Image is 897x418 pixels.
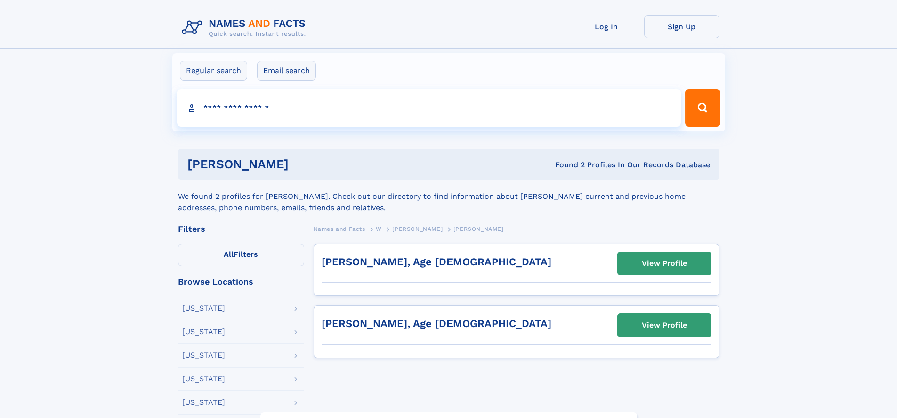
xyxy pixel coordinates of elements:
label: Email search [257,61,316,81]
a: [PERSON_NAME], Age [DEMOGRAPHIC_DATA] [322,256,551,268]
div: Browse Locations [178,278,304,286]
span: [PERSON_NAME] [392,226,443,232]
div: [US_STATE] [182,352,225,359]
a: [PERSON_NAME] [392,223,443,235]
span: [PERSON_NAME] [453,226,504,232]
label: Filters [178,244,304,266]
div: Found 2 Profiles In Our Records Database [422,160,710,170]
div: We found 2 profiles for [PERSON_NAME]. Check out our directory to find information about [PERSON_... [178,180,719,213]
h1: [PERSON_NAME] [187,158,422,170]
span: W [376,226,382,232]
div: Filters [178,225,304,233]
img: Logo Names and Facts [178,15,314,41]
div: [US_STATE] [182,399,225,406]
input: search input [177,89,681,127]
a: W [376,223,382,235]
a: Log In [569,15,644,38]
div: View Profile [642,314,687,336]
div: [US_STATE] [182,328,225,336]
label: Regular search [180,61,247,81]
a: Sign Up [644,15,719,38]
div: View Profile [642,253,687,274]
a: Names and Facts [314,223,365,235]
button: Search Button [685,89,720,127]
div: [US_STATE] [182,304,225,312]
div: [US_STATE] [182,375,225,383]
a: View Profile [618,314,711,336]
a: [PERSON_NAME], Age [DEMOGRAPHIC_DATA] [322,318,551,329]
span: All [224,250,234,259]
a: View Profile [618,252,711,275]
